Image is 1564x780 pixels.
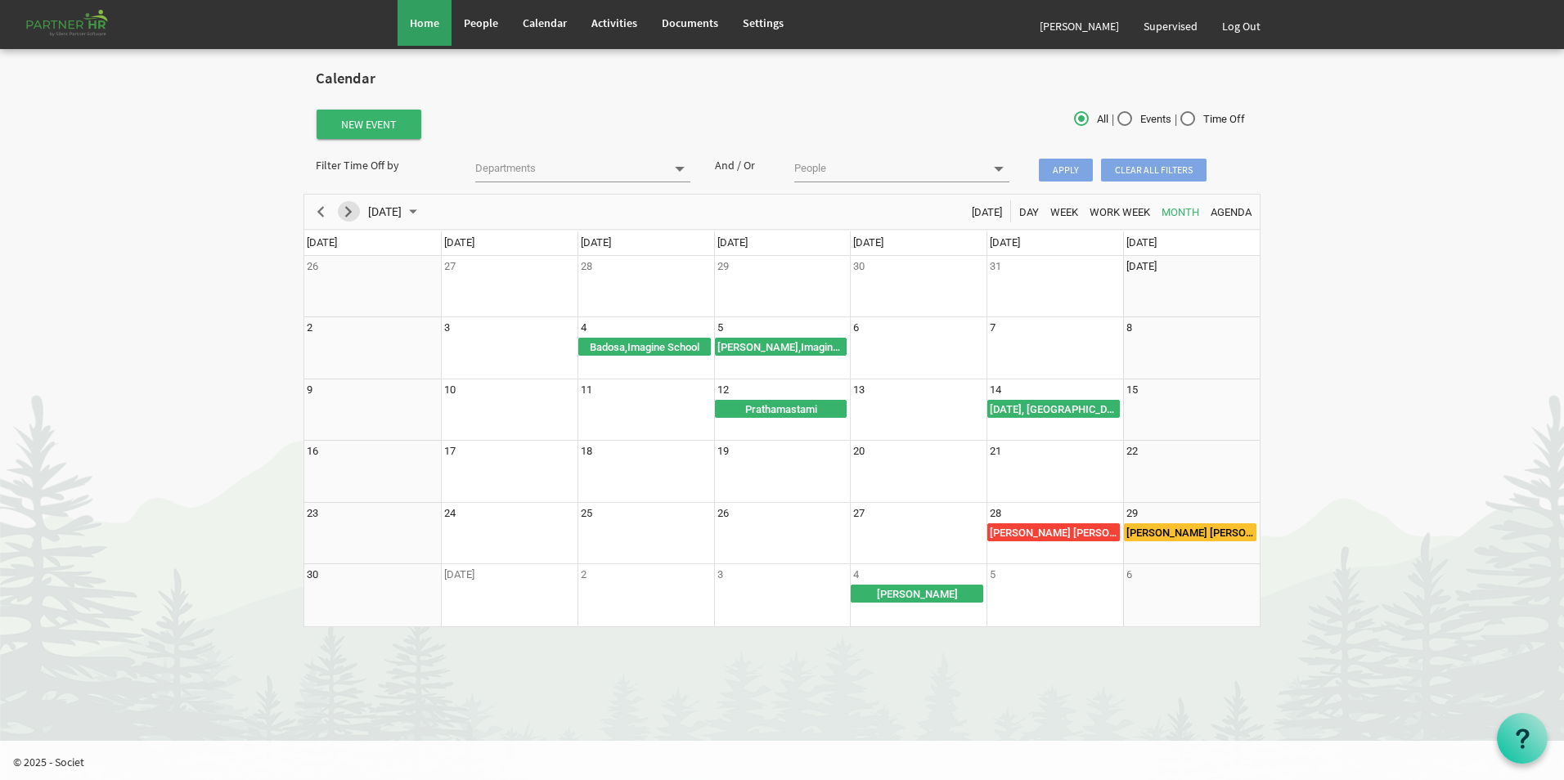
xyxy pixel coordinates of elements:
div: Monday, November 17, 2025 [444,443,456,459]
button: Previous [310,201,332,222]
p: © 2025 - Societ [13,754,1564,770]
div: Wednesday, December 3, 2025 [717,567,723,583]
div: Children's Day, Meeting Hall Begin From Friday, November 14, 2025 at 12:00:00 AM GMT-08:00 Ends A... [987,400,1120,418]
a: Log Out [1210,3,1273,49]
div: Sunday, November 2, 2025 [307,320,312,336]
div: previous period [307,195,335,229]
div: Tuesday, December 2, 2025 [581,567,586,583]
span: [DATE] [853,236,883,249]
div: Wednesday, November 26, 2025 [717,505,729,522]
div: Monday, November 10, 2025 [444,382,456,398]
h2: Calendar [316,70,1248,87]
span: Events [1117,112,1171,127]
button: Work Week [1087,201,1153,222]
button: Next [338,201,360,222]
div: Wednesday, November 12, 2025 [717,382,729,398]
div: Saturday, November 1, 2025 [1126,258,1157,275]
div: Tuesday, November 25, 2025 [581,505,592,522]
span: [DATE] [581,236,611,249]
div: Sunday, October 26, 2025 [307,258,318,275]
div: Badosa,Imagine School Begin From Tuesday, November 4, 2025 at 12:00:00 AM GMT-08:00 Ends At Wedne... [578,338,711,356]
button: October 2025 [366,201,425,222]
div: Friday, October 31, 2025 [990,258,1001,275]
div: Thursday, November 27, 2025 [853,505,865,522]
div: Prathamastami Begin From Wednesday, November 12, 2025 at 12:00:00 AM GMT-08:00 Ends At Thursday, ... [715,400,847,418]
a: Supervised [1131,3,1210,49]
span: [DATE] [990,236,1020,249]
div: Wednesday, November 5, 2025 [717,320,723,336]
span: Documents [662,16,718,30]
button: Agenda [1208,201,1255,222]
div: Wednesday, November 19, 2025 [717,443,729,459]
div: Saturday, November 22, 2025 [1126,443,1138,459]
div: Sunday, November 9, 2025 [307,382,312,398]
div: Prathamastami [716,401,847,417]
div: [PERSON_NAME] [852,585,982,602]
div: [DATE], [GEOGRAPHIC_DATA] [988,401,1119,417]
div: Sunday, November 23, 2025 [307,505,318,522]
span: Home [410,16,439,30]
div: Shesha Manabasa Gurubara Begin From Thursday, December 4, 2025 at 12:00:00 AM GMT-08:00 Ends At F... [851,585,983,603]
div: Saturday, November 15, 2025 [1126,382,1138,398]
span: People [464,16,498,30]
div: Tuesday, November 11, 2025 [581,382,592,398]
span: [DATE] [366,202,403,222]
div: Thursday, December 4, 2025 [853,567,859,583]
div: November 2025 [362,195,427,229]
div: Tuesday, November 4, 2025 [581,320,586,336]
div: Thursday, November 20, 2025 [853,443,865,459]
button: New Event [317,110,421,139]
div: Tuesday, October 28, 2025 [581,258,592,275]
button: Today [969,201,1005,222]
span: Work Week [1088,202,1152,222]
div: [PERSON_NAME] [PERSON_NAME], Casual Leave [1125,524,1256,540]
div: Thursday, October 30, 2025 [853,258,865,275]
div: | | [942,108,1261,132]
span: Calendar [523,16,567,30]
div: Sunday, November 16, 2025 [307,443,318,459]
span: Day [1018,202,1040,222]
div: [PERSON_NAME] [PERSON_NAME], Other (Specify) [988,524,1119,540]
span: Clear all filters [1101,159,1207,182]
a: [PERSON_NAME] [1027,3,1131,49]
div: Friday, November 14, 2025 [990,382,1001,398]
span: [DATE] [970,202,1004,222]
div: Friday, November 7, 2025 [990,320,995,336]
div: Friday, December 5, 2025 [990,567,995,583]
div: [PERSON_NAME],Imagine School [716,338,847,355]
div: Saturday, November 29, 2025 [1126,505,1138,522]
button: Week [1048,201,1081,222]
div: Labanya Rekha Nayak, Casual Leave Begin From Saturday, November 29, 2025 at 12:00:00 AM GMT-08:00... [1124,523,1256,541]
span: [DATE] [307,236,337,249]
div: Monday, December 1, 2025 [444,567,474,583]
div: Thursday, November 13, 2025 [853,382,865,398]
schedule: of November 2025 [303,194,1261,627]
span: Activities [591,16,637,30]
div: Tuesday, November 18, 2025 [581,443,592,459]
span: All [1074,112,1108,127]
div: Filter Time Off by [303,157,463,173]
div: Labanya Rekha Nayak, Other (Specify) Begin From Friday, November 28, 2025 at 12:00:00 AM GMT-08:0... [987,523,1120,541]
div: Wednesday, October 29, 2025 [717,258,729,275]
div: Sunday, November 30, 2025 [307,567,318,583]
span: [DATE] [717,236,748,249]
input: Departments [475,157,664,180]
div: Monday, October 27, 2025 [444,258,456,275]
button: Day [1017,201,1042,222]
span: Settings [743,16,784,30]
div: Monday, November 3, 2025 [444,320,450,336]
div: next period [335,195,362,229]
span: Month [1160,202,1201,222]
span: Apply [1039,159,1093,182]
span: Time Off [1180,112,1245,127]
input: People [794,157,983,180]
div: Saturday, November 8, 2025 [1126,320,1132,336]
span: Week [1049,202,1080,222]
div: Saturday, December 6, 2025 [1126,567,1132,583]
div: Monday, November 24, 2025 [444,505,456,522]
span: [DATE] [444,236,474,249]
span: [DATE] [1126,236,1157,249]
span: Agenda [1209,202,1253,222]
div: Thursday, November 6, 2025 [853,320,859,336]
div: Friday, November 21, 2025 [990,443,1001,459]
